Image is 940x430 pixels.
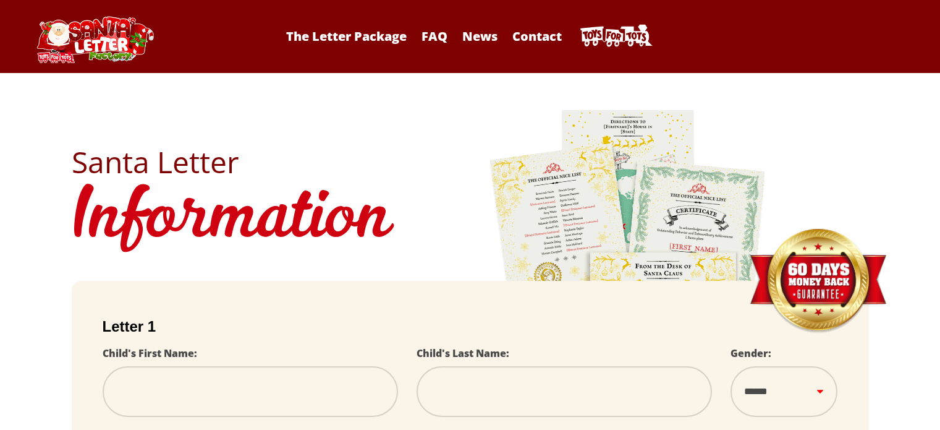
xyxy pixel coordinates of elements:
[72,147,869,177] h2: Santa Letter
[72,177,869,262] h1: Information
[417,346,509,360] label: Child's Last Name:
[33,16,156,63] img: Santa Letter Logo
[456,28,504,45] a: News
[748,228,887,334] img: Money Back Guarantee
[103,346,197,360] label: Child's First Name:
[103,318,838,335] h2: Letter 1
[280,28,413,45] a: The Letter Package
[506,28,568,45] a: Contact
[415,28,454,45] a: FAQ
[730,346,771,360] label: Gender:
